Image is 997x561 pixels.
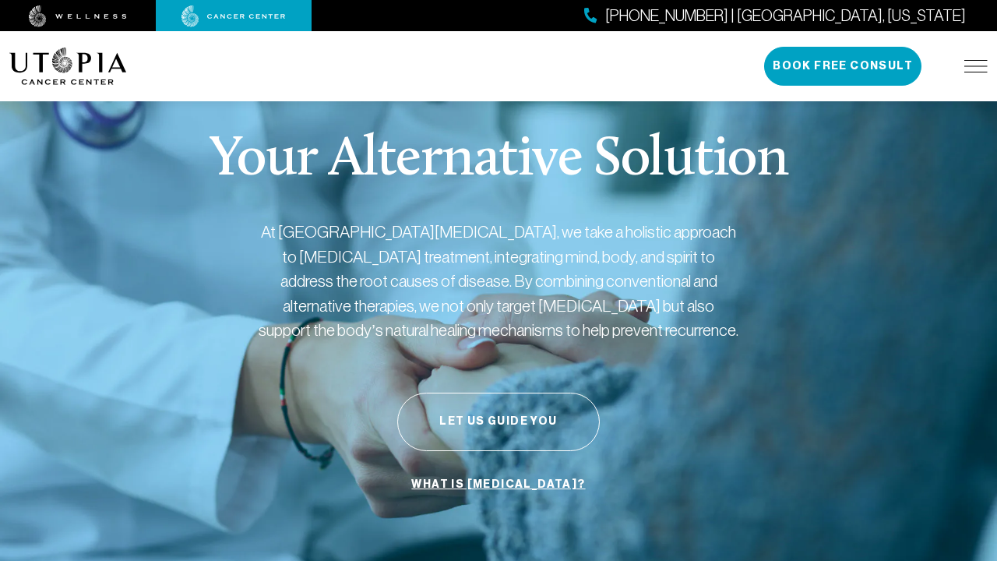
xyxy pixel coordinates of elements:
[9,48,127,85] img: logo
[181,5,286,27] img: cancer center
[257,220,740,343] p: At [GEOGRAPHIC_DATA][MEDICAL_DATA], we take a holistic approach to [MEDICAL_DATA] treatment, inte...
[29,5,127,27] img: wellness
[964,60,988,72] img: icon-hamburger
[407,470,589,499] a: What is [MEDICAL_DATA]?
[605,5,966,27] span: [PHONE_NUMBER] | [GEOGRAPHIC_DATA], [US_STATE]
[764,47,921,86] button: Book Free Consult
[209,132,787,189] p: Your Alternative Solution
[397,393,600,451] button: Let Us Guide You
[584,5,966,27] a: [PHONE_NUMBER] | [GEOGRAPHIC_DATA], [US_STATE]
